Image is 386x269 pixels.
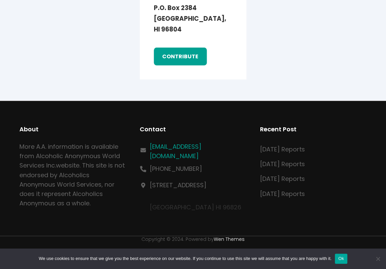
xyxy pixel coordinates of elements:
a: [DATE] Reports [260,157,367,172]
a: contribute [154,48,207,65]
a: [EMAIL_ADDRESS][DOMAIN_NAME] [150,142,247,161]
button: Ok [335,254,347,264]
a: [DATE] Reports [260,187,367,201]
a: [PHONE_NUMBER] [150,161,202,177]
span: We use cookies to ensure that we give you the best experience on our website. If you continue to ... [39,255,331,262]
p: [GEOGRAPHIC_DATA] HI 96826 [150,177,241,212]
h2: Contact [140,125,247,134]
p: More A.A. information is available from Alcoholic Anonymous World Services Inc. . This site is no... [19,142,126,208]
a: [DATE] Reports [260,172,367,186]
a: Wen Themes [214,236,245,243]
h2: Recent Post [260,125,367,134]
span: No [374,255,381,262]
p: Copyright © 2024. Powered by [19,236,367,243]
a: [STREET_ADDRESS] [150,177,241,193]
a: [DATE] Reports [260,142,367,157]
h2: About [19,125,126,134]
a: website [56,161,79,170]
